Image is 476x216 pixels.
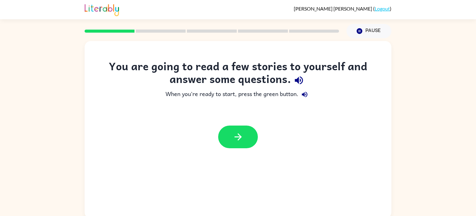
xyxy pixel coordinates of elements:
[294,6,373,11] span: [PERSON_NAME] [PERSON_NAME]
[346,24,391,38] button: Pause
[294,6,391,11] div: ( )
[97,60,379,88] div: You are going to read a few stories to yourself and answer some questions.
[97,88,379,101] div: When you're ready to start, press the green button.
[375,6,390,11] a: Logout
[85,2,119,16] img: Literably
